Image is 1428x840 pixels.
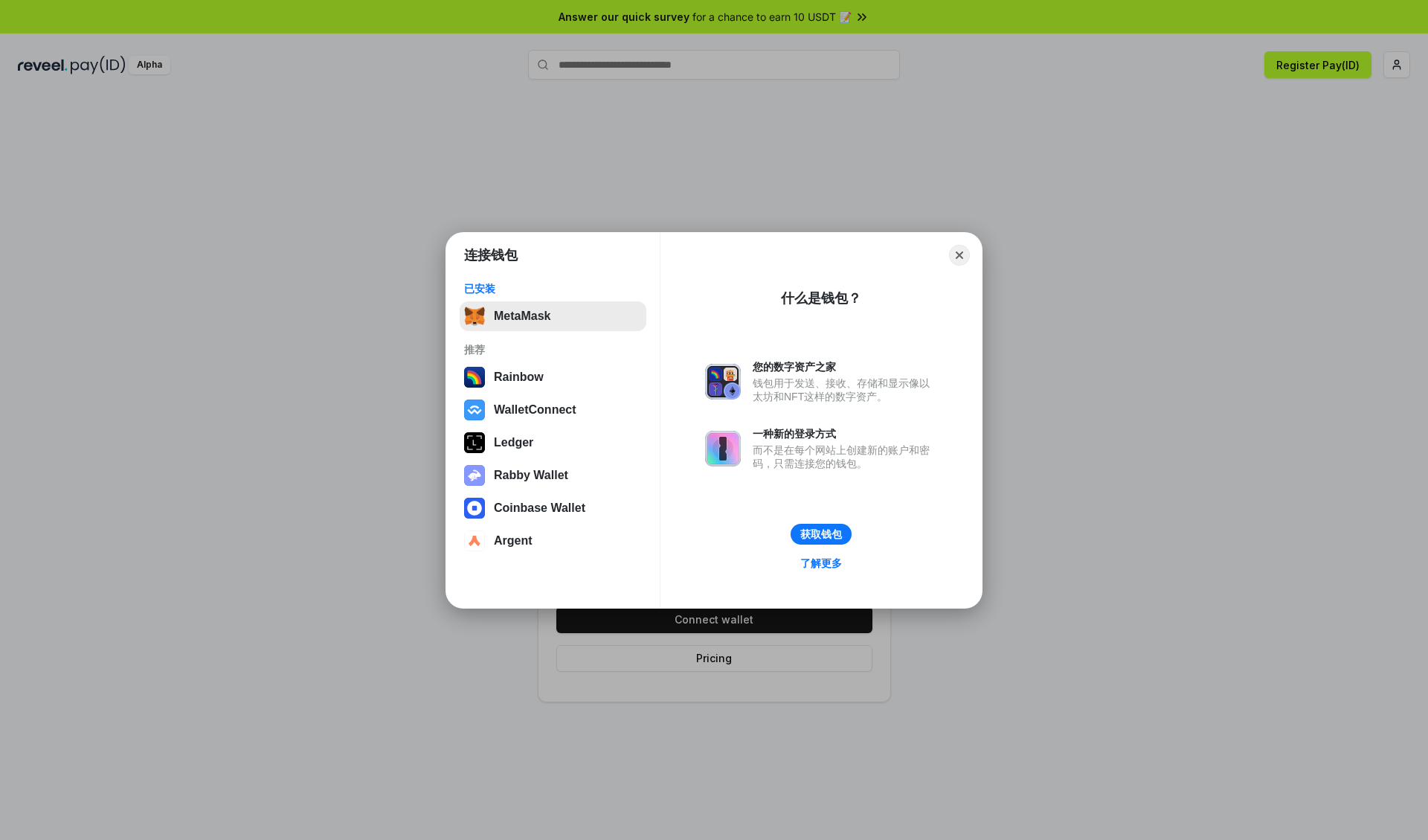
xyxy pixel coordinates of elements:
[464,282,642,295] div: 已安装
[464,367,485,388] img: svg+xml,%3Csvg%20width%3D%22120%22%20height%3D%22120%22%20viewBox%3D%220%200%20120%20120%22%20fil...
[753,427,937,440] div: 一种新的登录方式
[705,431,741,467] img: svg+xml,%3Csvg%20xmlns%3D%22http%3A%2F%2Fwww.w3.org%2F2000%2Fsvg%22%20fill%3D%22none%22%20viewBox...
[460,362,646,392] button: Rainbow
[460,461,646,490] button: Rabby Wallet
[800,557,842,570] div: 了解更多
[460,526,646,556] button: Argent
[753,443,937,470] div: 而不是在每个网站上创建新的账户和密码，只需连接您的钱包。
[949,245,970,266] button: Close
[705,364,741,400] img: svg+xml,%3Csvg%20xmlns%3D%22http%3A%2F%2Fwww.w3.org%2F2000%2Fsvg%22%20fill%3D%22none%22%20viewBox...
[494,436,533,449] div: Ledger
[494,310,550,323] div: MetaMask
[460,493,646,523] button: Coinbase Wallet
[460,395,646,425] button: WalletConnect
[753,376,937,403] div: 钱包用于发送、接收、存储和显示像以太坊和NFT这样的数字资产。
[791,524,852,545] button: 获取钱包
[460,428,646,458] button: Ledger
[494,534,533,548] div: Argent
[781,289,861,307] div: 什么是钱包？
[791,554,851,573] a: 了解更多
[494,501,585,515] div: Coinbase Wallet
[464,530,485,551] img: svg+xml,%3Csvg%20width%3D%2228%22%20height%3D%2228%22%20viewBox%3D%220%200%2028%2028%22%20fill%3D...
[464,432,485,453] img: svg+xml,%3Csvg%20xmlns%3D%22http%3A%2F%2Fwww.w3.org%2F2000%2Fsvg%22%20width%3D%2228%22%20height%3...
[753,360,937,373] div: 您的数字资产之家
[464,306,485,327] img: svg+xml,%3Csvg%20fill%3D%22none%22%20height%3D%2233%22%20viewBox%3D%220%200%2035%2033%22%20width%...
[464,465,485,486] img: svg+xml,%3Csvg%20xmlns%3D%22http%3A%2F%2Fwww.w3.org%2F2000%2Fsvg%22%20fill%3D%22none%22%20viewBox...
[494,371,544,384] div: Rainbow
[460,301,646,331] button: MetaMask
[800,528,842,541] div: 获取钱包
[494,469,568,482] div: Rabby Wallet
[464,246,518,264] h1: 连接钱包
[464,498,485,519] img: svg+xml,%3Csvg%20width%3D%2228%22%20height%3D%2228%22%20viewBox%3D%220%200%2028%2028%22%20fill%3D...
[464,343,642,356] div: 推荐
[494,403,576,417] div: WalletConnect
[464,400,485,420] img: svg+xml,%3Csvg%20width%3D%2228%22%20height%3D%2228%22%20viewBox%3D%220%200%2028%2028%22%20fill%3D...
